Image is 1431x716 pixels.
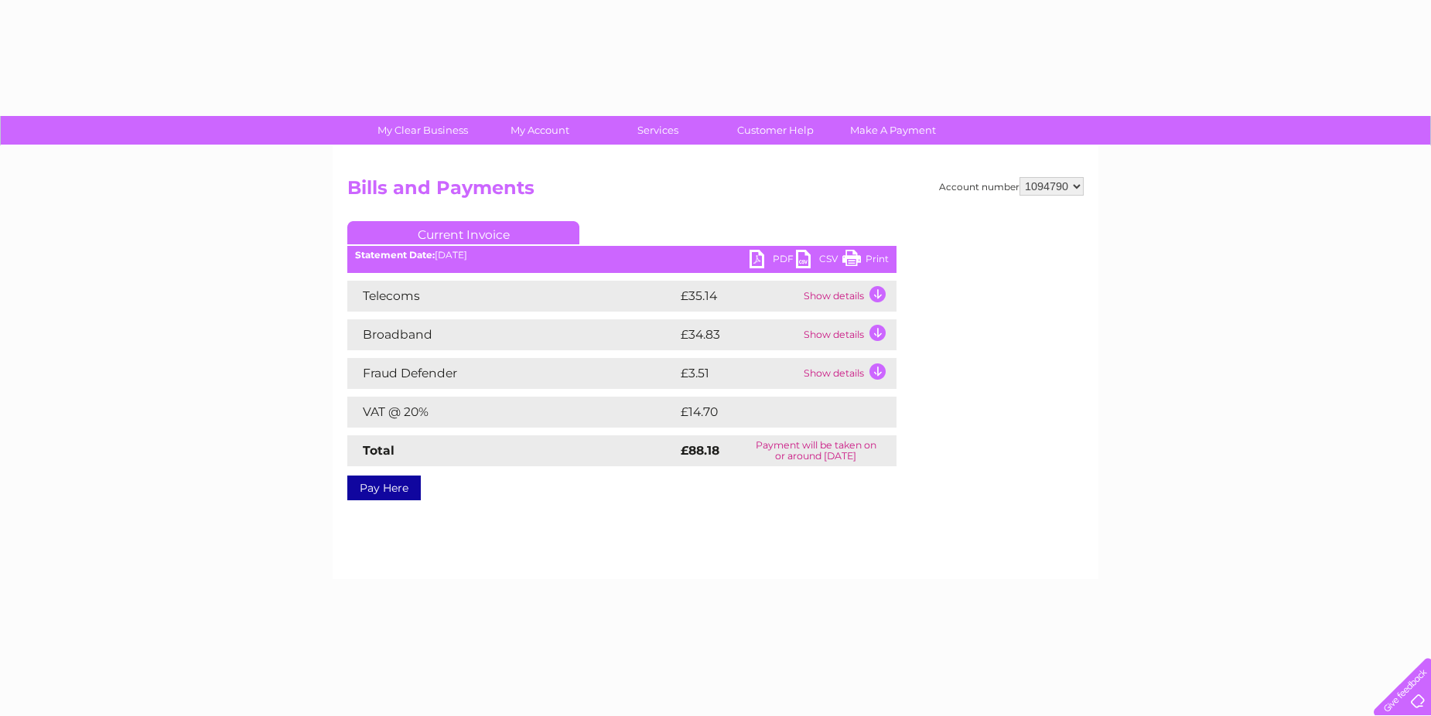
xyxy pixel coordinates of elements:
a: Customer Help [712,116,839,145]
td: £34.83 [677,319,800,350]
a: Current Invoice [347,221,579,244]
a: My Account [476,116,604,145]
b: Statement Date: [355,249,435,261]
td: VAT @ 20% [347,397,677,428]
h2: Bills and Payments [347,177,1084,206]
td: Fraud Defender [347,358,677,389]
strong: £88.18 [681,443,719,458]
a: Make A Payment [829,116,957,145]
div: [DATE] [347,250,897,261]
div: Account number [939,177,1084,196]
td: £35.14 [677,281,800,312]
td: £14.70 [677,397,864,428]
a: Services [594,116,722,145]
a: PDF [750,250,796,272]
a: My Clear Business [359,116,487,145]
td: Telecoms [347,281,677,312]
td: £3.51 [677,358,800,389]
td: Show details [800,319,897,350]
strong: Total [363,443,394,458]
td: Payment will be taken on or around [DATE] [735,435,897,466]
td: Show details [800,358,897,389]
a: Print [842,250,889,272]
a: Pay Here [347,476,421,500]
td: Broadband [347,319,677,350]
a: CSV [796,250,842,272]
td: Show details [800,281,897,312]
